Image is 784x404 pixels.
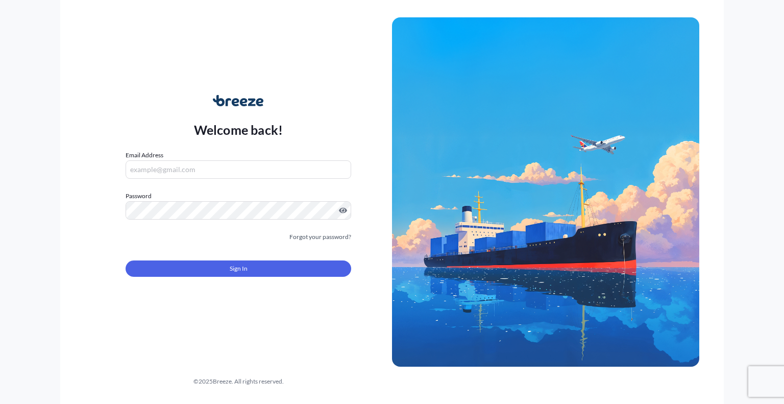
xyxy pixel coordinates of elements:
[126,150,163,160] label: Email Address
[85,376,392,387] div: © 2025 Breeze. All rights reserved.
[126,260,351,277] button: Sign In
[194,122,283,138] p: Welcome back!
[126,160,351,179] input: example@gmail.com
[392,17,699,367] img: Ship illustration
[230,264,248,274] span: Sign In
[126,191,351,201] label: Password
[339,206,347,215] button: Show password
[289,232,351,242] a: Forgot your password?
